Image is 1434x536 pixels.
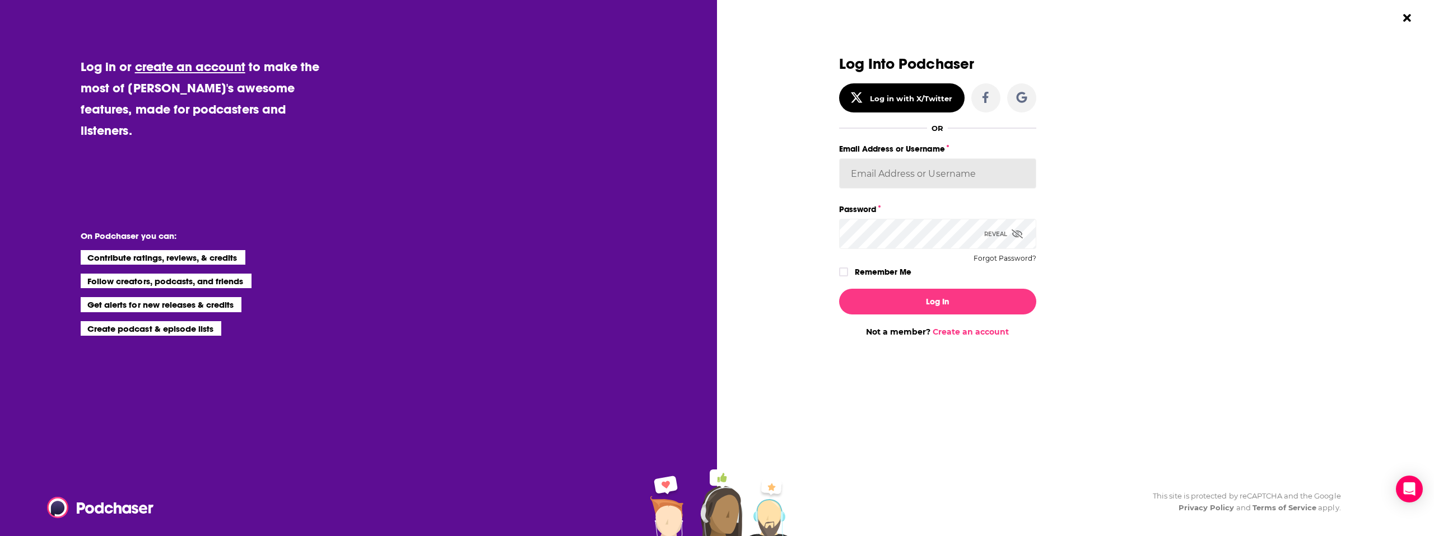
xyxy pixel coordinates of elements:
[839,56,1036,72] h3: Log Into Podchaser
[974,255,1036,262] button: Forgot Password?
[839,142,1036,156] label: Email Address or Username
[984,219,1023,249] div: Reveal
[839,158,1036,189] input: Email Address or Username
[932,124,943,133] div: OR
[81,250,245,265] li: Contribute ratings, reviews, & credits
[1396,476,1423,502] div: Open Intercom Messenger
[839,327,1036,337] div: Not a member?
[81,274,252,288] li: Follow creators, podcasts, and friends
[1179,503,1235,512] a: Privacy Policy
[839,289,1036,314] button: Log In
[1144,490,1341,514] div: This site is protected by reCAPTCHA and the Google and apply.
[47,497,146,518] a: Podchaser - Follow, Share and Rate Podcasts
[839,202,1036,217] label: Password
[1396,7,1418,29] button: Close Button
[135,59,245,74] a: create an account
[855,265,911,279] label: Remember Me
[81,297,241,312] li: Get alerts for new releases & credits
[47,497,155,518] img: Podchaser - Follow, Share and Rate Podcasts
[81,321,221,336] li: Create podcast & episode lists
[81,231,305,241] li: On Podchaser you can:
[839,83,965,112] button: Log in with X/Twitter
[1253,503,1317,512] a: Terms of Service
[933,327,1009,337] a: Create an account
[870,94,952,103] div: Log in with X/Twitter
